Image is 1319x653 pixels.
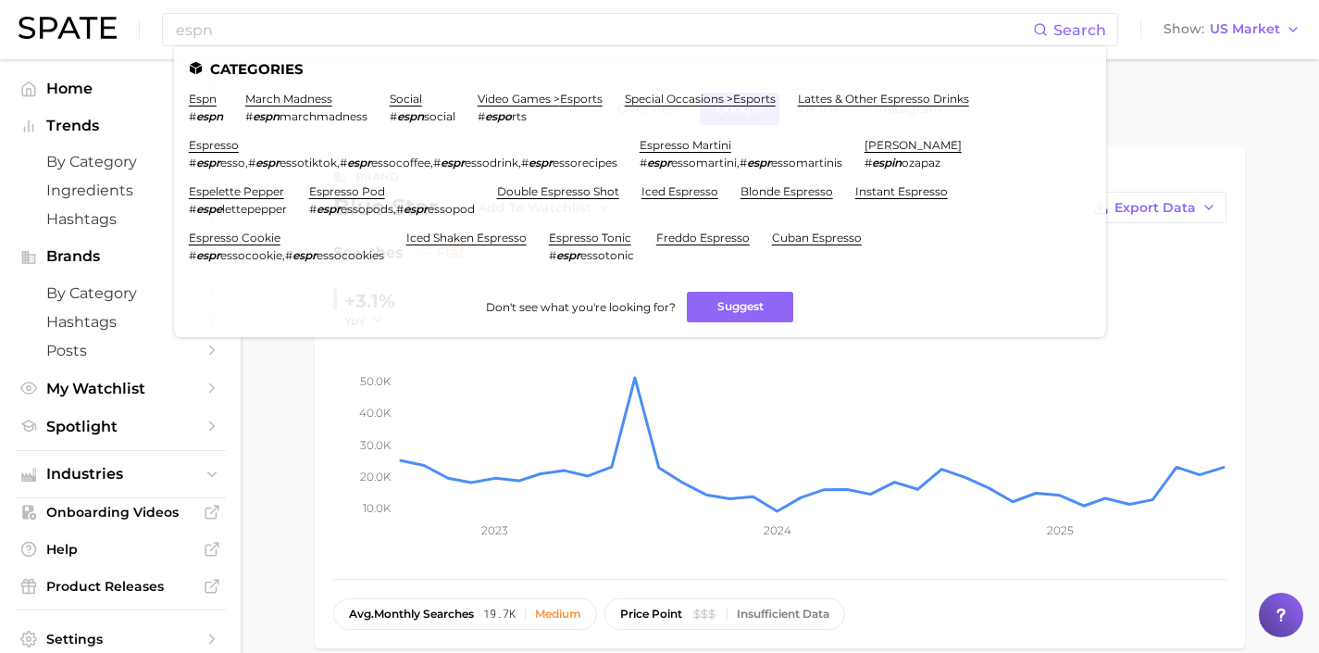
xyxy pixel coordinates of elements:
a: Ingredients [15,176,226,205]
a: blonde espresso [740,184,833,198]
li: Categories [189,61,1091,77]
span: # [248,156,255,170]
span: # [189,156,196,170]
span: # [309,202,317,216]
span: # [189,202,196,216]
em: espe [196,202,222,216]
a: Posts [15,336,226,365]
a: social [390,92,422,106]
a: espn [189,92,217,106]
button: Brands [15,243,226,270]
span: # [390,109,397,123]
a: espresso [189,138,239,152]
span: essotiktok [280,156,337,170]
a: Onboarding Videos [15,498,226,526]
span: by Category [46,153,194,170]
span: Home [46,80,194,97]
a: by Category [15,279,226,308]
span: Don't see what you're looking for? [486,300,676,314]
a: video games >esports [478,92,603,106]
a: espresso tonic [549,231,631,245]
div: Insufficient Data [737,608,829,621]
span: # [521,156,529,170]
button: Suggest [687,292,793,322]
span: Settings [46,631,194,647]
tspan: 2024 [764,523,791,537]
span: Onboarding Videos [46,504,194,521]
em: espo [485,109,512,123]
span: price point [620,608,682,621]
em: espr [529,156,553,170]
span: Hashtags [46,313,194,331]
a: Hashtags [15,308,226,336]
a: cuban espresso [772,231,862,245]
span: Posts [46,342,194,359]
tspan: 10.0k [363,501,392,515]
em: espn [253,109,280,123]
a: lattes & other espresso drinks [798,92,969,106]
span: essopod [428,202,475,216]
span: # [340,156,347,170]
span: # [189,248,196,262]
abbr: average [349,607,374,621]
span: essocoffee [371,156,430,170]
em: espr [347,156,371,170]
em: espr [647,156,671,170]
a: Spotlight [15,412,226,441]
span: essocookies [317,248,384,262]
span: # [640,156,647,170]
em: espr [255,156,280,170]
a: espelette pepper [189,184,284,198]
span: essomartini [671,156,737,170]
a: march madness [245,92,332,106]
a: [PERSON_NAME] [865,138,962,152]
span: rts [512,109,527,123]
img: SPATE [19,17,117,39]
span: Ingredients [46,182,194,199]
span: monthly searches [349,608,474,621]
span: essorecipes [553,156,617,170]
span: # [478,109,485,123]
span: Brands [46,248,194,265]
a: Home [15,74,226,103]
button: Trends [15,112,226,140]
em: espr [441,156,465,170]
span: # [189,109,196,123]
span: essopods [341,202,393,216]
em: espr [404,202,428,216]
a: double espresso shot [497,184,619,198]
span: Spotlight [46,418,194,435]
div: , [189,248,384,262]
a: Settings [15,625,226,653]
em: espr [196,248,220,262]
tspan: 40.0k [359,406,392,420]
tspan: 20.0k [360,470,392,483]
em: espr [292,248,317,262]
em: espr [317,202,341,216]
button: avg.monthly searches19.7kMedium [333,598,597,630]
span: # [865,156,872,170]
span: lettepepper [222,202,287,216]
a: Product Releases [15,572,226,600]
span: # [245,109,253,123]
span: social [424,109,455,123]
span: # [549,248,556,262]
span: # [433,156,441,170]
a: instant espresso [855,184,948,198]
button: Export Data [1082,192,1226,223]
tspan: 2025 [1047,523,1074,537]
a: freddo espresso [656,231,750,245]
span: Export Data [1114,200,1196,216]
span: # [285,248,292,262]
span: essocookie [220,248,282,262]
span: essodrink [465,156,518,170]
tspan: 50.0k [360,374,392,388]
a: special occasions >esports [625,92,776,106]
button: ShowUS Market [1159,18,1305,42]
a: iced shaken espresso [406,231,527,245]
span: Product Releases [46,578,194,595]
a: espresso martini [640,138,731,152]
em: espn [397,109,424,123]
span: # [740,156,747,170]
a: My Watchlist [15,374,226,403]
